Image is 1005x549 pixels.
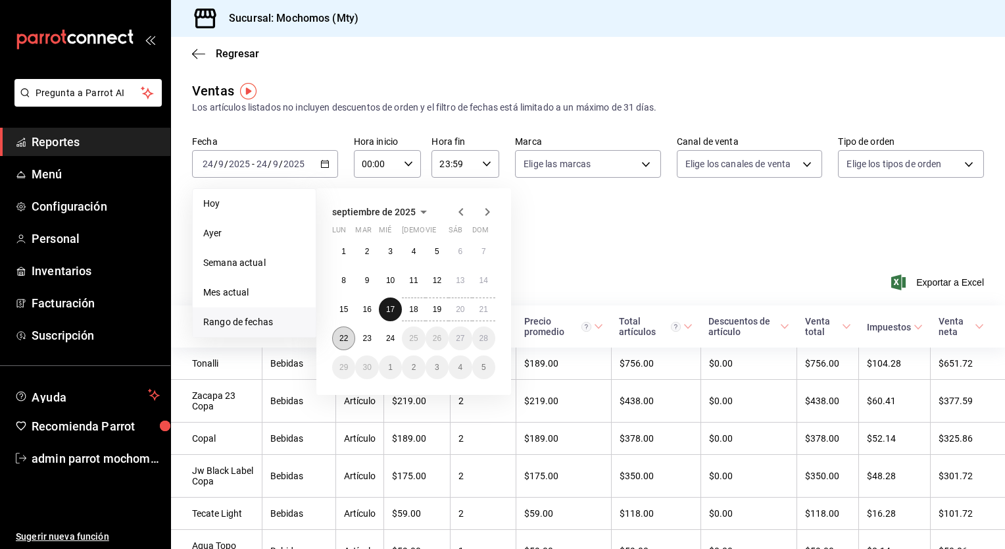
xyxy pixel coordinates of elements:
span: Elige los tipos de orden [846,157,941,170]
button: 3 de septiembre de 2025 [379,240,402,263]
abbr: 5 de octubre de 2025 [481,363,486,372]
abbr: 29 de septiembre de 2025 [339,363,348,372]
span: Ayer [203,226,305,240]
abbr: 15 de septiembre de 2025 [339,305,348,314]
abbr: 17 de septiembre de 2025 [386,305,395,314]
label: Fecha [192,137,338,146]
button: 18 de septiembre de 2025 [402,298,425,321]
abbr: 12 de septiembre de 2025 [433,276,441,285]
td: 2 [451,380,516,423]
td: Bebidas [262,455,335,498]
td: Artículo [336,380,384,423]
h3: Sucursal: Mochomos (Mty) [218,11,358,26]
button: 12 de septiembre de 2025 [426,269,449,292]
span: Regresar [216,47,259,60]
button: 28 de septiembre de 2025 [472,327,495,350]
abbr: sábado [449,226,462,240]
input: -- [202,159,214,169]
div: Venta neta [939,316,972,337]
button: 13 de septiembre de 2025 [449,269,472,292]
abbr: lunes [332,226,346,240]
td: Artículo [336,423,384,455]
td: $118.00 [611,498,700,530]
button: 16 de septiembre de 2025 [355,298,378,321]
button: septiembre de 2025 [332,204,431,220]
span: Elige las marcas [524,157,591,170]
input: -- [272,159,279,169]
button: 26 de septiembre de 2025 [426,327,449,350]
td: $378.00 [797,423,859,455]
td: $16.28 [859,498,931,530]
abbr: 2 de octubre de 2025 [412,363,416,372]
span: Inventarios [32,262,160,280]
abbr: 30 de septiembre de 2025 [362,363,371,372]
span: Facturación [32,294,160,312]
input: -- [256,159,268,169]
td: $438.00 [797,380,859,423]
button: 3 de octubre de 2025 [426,355,449,379]
span: Elige los canales de venta [685,157,791,170]
abbr: 3 de septiembre de 2025 [388,247,393,256]
span: Reportes [32,133,160,151]
abbr: 26 de septiembre de 2025 [433,334,441,343]
button: 25 de septiembre de 2025 [402,327,425,350]
abbr: 9 de septiembre de 2025 [365,276,370,285]
img: Tooltip marker [240,83,257,99]
abbr: 19 de septiembre de 2025 [433,305,441,314]
abbr: 25 de septiembre de 2025 [409,334,418,343]
td: $350.00 [611,455,700,498]
div: Impuestos [867,322,911,332]
abbr: 13 de septiembre de 2025 [456,276,464,285]
svg: El total artículos considera cambios de precios en los artículos así como costos adicionales por ... [671,322,681,332]
abbr: viernes [426,226,436,240]
button: 10 de septiembre de 2025 [379,269,402,292]
button: 6 de septiembre de 2025 [449,240,472,263]
td: 2 [451,455,516,498]
td: $189.00 [384,423,451,455]
span: Hoy [203,197,305,211]
td: 2 [451,423,516,455]
button: 2 de octubre de 2025 [402,355,425,379]
abbr: 1 de octubre de 2025 [388,363,393,372]
button: 29 de septiembre de 2025 [332,355,355,379]
span: Pregunta a Parrot AI [36,86,141,100]
td: $59.00 [516,498,611,530]
abbr: 18 de septiembre de 2025 [409,305,418,314]
td: Tecate Light [171,498,262,530]
abbr: 10 de septiembre de 2025 [386,276,395,285]
abbr: 6 de septiembre de 2025 [458,247,462,256]
span: admin parrot mochomos [32,450,160,467]
abbr: 23 de septiembre de 2025 [362,334,371,343]
td: $325.86 [931,423,1005,455]
button: 15 de septiembre de 2025 [332,298,355,321]
abbr: 24 de septiembre de 2025 [386,334,395,343]
td: Bebidas [262,380,335,423]
td: $0.00 [700,348,797,380]
td: $0.00 [700,380,797,423]
abbr: 2 de septiembre de 2025 [365,247,370,256]
td: $48.28 [859,455,931,498]
span: Personal [32,230,160,248]
label: Hora fin [431,137,499,146]
td: Bebidas [262,423,335,455]
button: 17 de septiembre de 2025 [379,298,402,321]
span: Suscripción [32,327,160,344]
td: $118.00 [797,498,859,530]
td: Artículo [336,455,384,498]
td: $189.00 [516,423,611,455]
button: 30 de septiembre de 2025 [355,355,378,379]
td: $0.00 [700,423,797,455]
td: Zacapa 23 Copa [171,380,262,423]
div: Los artículos listados no incluyen descuentos de orden y el filtro de fechas está limitado a un m... [192,101,984,115]
button: Pregunta a Parrot AI [14,79,162,107]
span: Recomienda Parrot [32,417,160,435]
abbr: 4 de septiembre de 2025 [412,247,416,256]
td: $651.72 [931,348,1005,380]
td: $189.00 [516,348,611,380]
abbr: 22 de septiembre de 2025 [339,334,348,343]
td: $219.00 [516,380,611,423]
abbr: 27 de septiembre de 2025 [456,334,464,343]
button: 8 de septiembre de 2025 [332,269,355,292]
span: / [268,159,272,169]
span: Total artículos [619,316,693,337]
